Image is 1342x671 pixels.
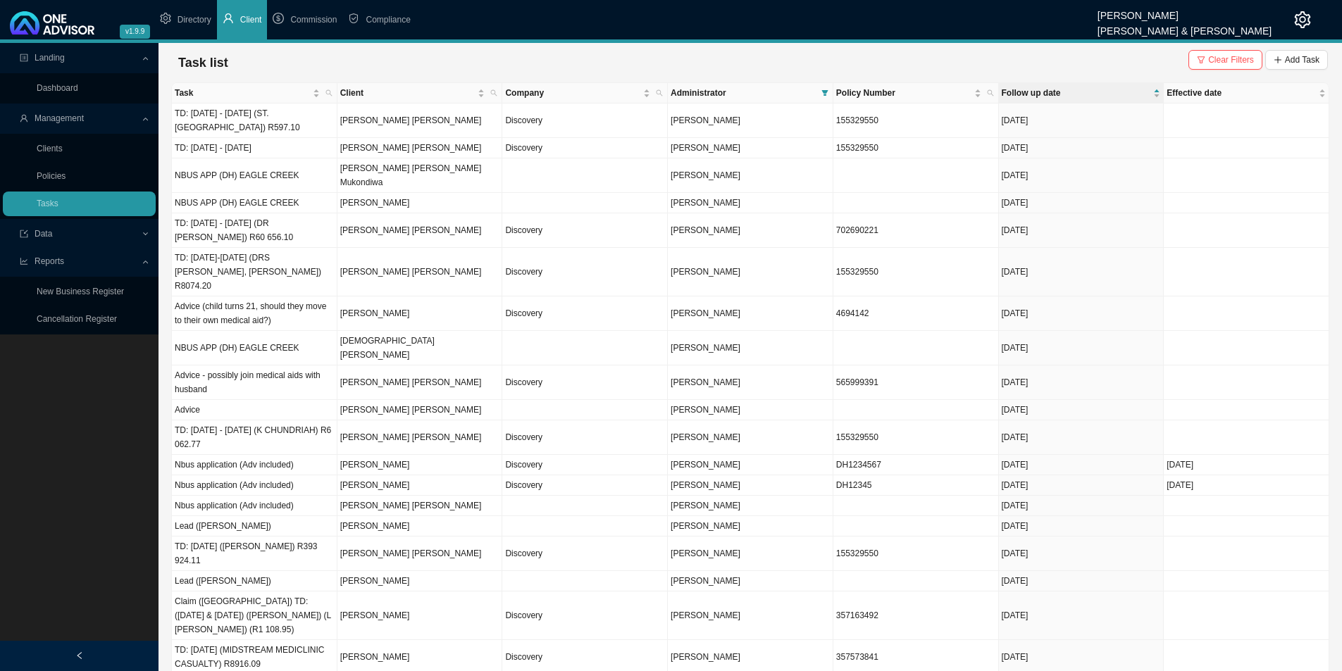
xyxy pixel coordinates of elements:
div: [PERSON_NAME] & [PERSON_NAME] [1098,19,1272,35]
td: [PERSON_NAME] [337,193,503,213]
td: [DATE] [999,571,1164,591]
td: [PERSON_NAME] [337,296,503,331]
span: filter [819,83,831,103]
span: [PERSON_NAME] [671,460,740,470]
a: New Business Register [37,287,124,296]
span: Landing [35,53,65,63]
th: Client [337,83,503,104]
td: [DATE] [999,496,1164,516]
span: setting [160,13,171,24]
span: Follow up date [1002,86,1151,100]
span: Commission [290,15,337,25]
td: [DATE] [1164,475,1329,496]
span: [PERSON_NAME] [671,576,740,586]
td: [DATE] [999,475,1164,496]
td: TD: [DATE] - [DATE] (DR [PERSON_NAME]) R60 656.10 [172,213,337,248]
td: Nbus application (Adv included) [172,475,337,496]
span: Compliance [366,15,410,25]
td: TD: [DATE]-[DATE] (DRS [PERSON_NAME], [PERSON_NAME]) R8074.20 [172,248,337,296]
a: Policies [37,171,66,181]
span: search [325,89,333,96]
td: [DATE] [999,537,1164,571]
td: 155329550 [833,138,999,158]
td: TD: [DATE] - [DATE] (ST. [GEOGRAPHIC_DATA]) R597.10 [172,104,337,138]
td: Advice - possibly join medical aids with husband [172,365,337,400]
span: import [20,230,28,238]
a: Cancellation Register [37,314,117,324]
button: Add Task [1265,50,1328,70]
span: search [323,83,335,103]
td: [PERSON_NAME] [PERSON_NAME] [337,537,503,571]
td: [PERSON_NAME] [337,455,503,475]
td: Discovery [502,248,668,296]
span: Data [35,229,52,239]
span: Policy Number [836,86,971,100]
td: NBUS APP (DH) EAGLE CREEK [172,331,337,365]
span: [PERSON_NAME] [671,267,740,277]
th: Company [502,83,668,104]
span: v1.9.9 [120,25,150,39]
span: [PERSON_NAME] [671,432,740,442]
span: safety [348,13,359,24]
span: Client [240,15,262,25]
td: [DATE] [999,213,1164,248]
span: [PERSON_NAME] [671,143,740,153]
span: search [653,83,666,103]
td: [PERSON_NAME] [PERSON_NAME] [337,365,503,400]
span: Company [505,86,640,100]
td: 4694142 [833,296,999,331]
span: setting [1294,11,1311,28]
th: Policy Number [833,83,999,104]
span: [PERSON_NAME] [671,225,740,235]
span: search [984,83,997,103]
td: 155329550 [833,248,999,296]
td: [DATE] [999,420,1164,455]
span: search [487,83,500,103]
td: Discovery [502,365,668,400]
td: [PERSON_NAME] [337,591,503,640]
td: [DATE] [999,248,1164,296]
td: [PERSON_NAME] [337,571,503,591]
span: search [987,89,994,96]
span: filter [821,89,828,96]
span: [PERSON_NAME] [671,308,740,318]
span: [PERSON_NAME] [671,115,740,125]
span: user [223,13,234,24]
td: [DATE] [999,455,1164,475]
td: [DATE] [999,331,1164,365]
td: Nbus application (Adv included) [172,496,337,516]
td: NBUS APP (DH) EAGLE CREEK [172,158,337,193]
span: Task [175,86,310,100]
td: Claim ([GEOGRAPHIC_DATA]) TD: ([DATE] & [DATE]) ([PERSON_NAME]) (L [PERSON_NAME]) (R1 108.95) [172,591,337,640]
span: [PERSON_NAME] [671,377,740,387]
td: 155329550 [833,537,999,571]
td: [PERSON_NAME] [PERSON_NAME] Mukondiwa [337,158,503,193]
span: [PERSON_NAME] [671,521,740,531]
span: [PERSON_NAME] [671,198,740,208]
td: [DATE] [999,104,1164,138]
span: Client [340,86,476,100]
td: [DATE] [999,365,1164,400]
td: Discovery [502,537,668,571]
span: [PERSON_NAME] [671,548,740,558]
td: 155329550 [833,104,999,138]
td: [PERSON_NAME] [PERSON_NAME] [337,420,503,455]
td: Nbus application (Adv included) [172,455,337,475]
td: DH1234567 [833,455,999,475]
span: Management [35,113,84,123]
td: 357163492 [833,591,999,640]
td: [DATE] [999,516,1164,537]
td: Advice (child turns 21, should they move to their own medical aid?) [172,296,337,331]
span: [PERSON_NAME] [671,170,740,180]
span: user [20,114,28,123]
td: Discovery [502,296,668,331]
span: [PERSON_NAME] [671,405,740,415]
th: Task [172,83,337,104]
span: search [490,89,497,96]
td: Discovery [502,213,668,248]
td: Advice [172,400,337,420]
td: Discovery [502,138,668,158]
td: Lead ([PERSON_NAME]) [172,516,337,537]
span: [PERSON_NAME] [671,480,740,490]
td: [DATE] [999,296,1164,331]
